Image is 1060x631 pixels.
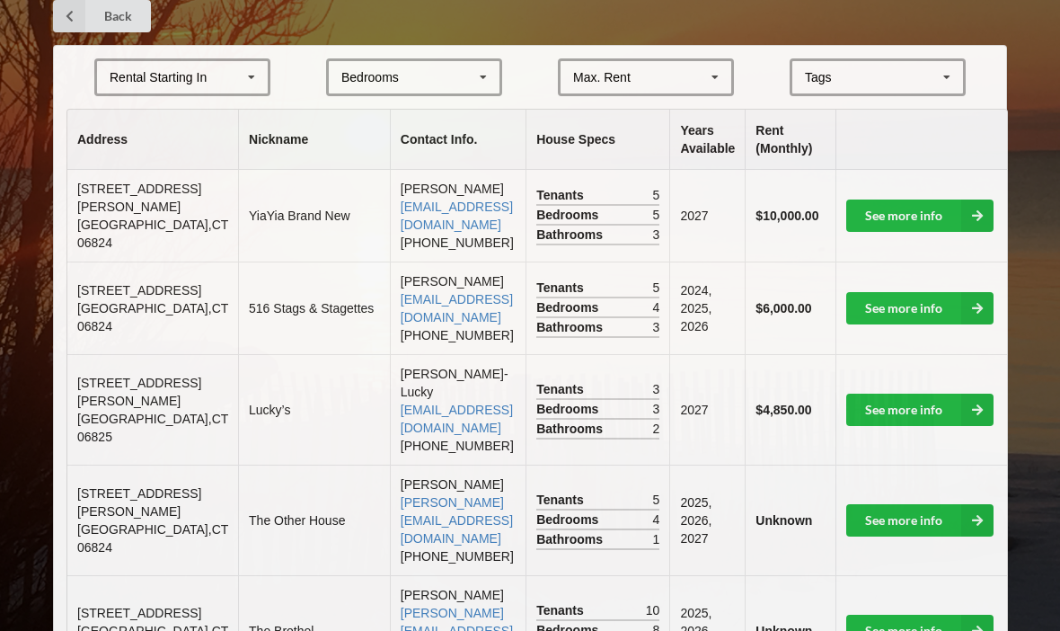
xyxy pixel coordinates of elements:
[653,380,660,398] span: 3
[653,279,660,297] span: 5
[536,511,603,529] span: Bedrooms
[401,292,513,324] a: [EMAIL_ADDRESS][DOMAIN_NAME]
[77,376,201,408] span: [STREET_ADDRESS][PERSON_NAME]
[800,67,858,88] div: Tags
[536,298,603,316] span: Bedrooms
[653,206,660,224] span: 5
[646,601,660,619] span: 10
[573,71,631,84] div: Max. Rent
[669,354,745,465] td: 2027
[755,301,811,315] b: $6,000.00
[536,601,588,619] span: Tenants
[390,110,526,170] th: Contact Info.
[536,530,607,548] span: Bathrooms
[77,218,228,250] span: [GEOGRAPHIC_DATA] , CT 06824
[755,403,811,417] b: $4,850.00
[669,170,745,262] td: 2027
[77,606,201,620] span: [STREET_ADDRESS]
[745,110,835,170] th: Rent (Monthly)
[653,400,660,418] span: 3
[846,394,994,426] a: See more info
[526,110,669,170] th: House Specs
[401,200,513,232] a: [EMAIL_ADDRESS][DOMAIN_NAME]
[77,283,201,298] span: [STREET_ADDRESS]
[77,522,228,555] span: [GEOGRAPHIC_DATA] , CT 06824
[536,420,607,438] span: Bathrooms
[390,170,526,262] td: [PERSON_NAME] [PHONE_NUMBER]
[536,279,588,297] span: Tenants
[77,412,228,444] span: [GEOGRAPHIC_DATA] , CT 06825
[653,226,660,244] span: 3
[653,186,660,204] span: 5
[77,301,228,333] span: [GEOGRAPHIC_DATA] , CT 06824
[536,226,607,244] span: Bathrooms
[110,71,207,84] div: Rental Starting In
[390,465,526,575] td: [PERSON_NAME] [PHONE_NUMBER]
[653,511,660,529] span: 4
[401,495,513,546] a: [PERSON_NAME][EMAIL_ADDRESS][DOMAIN_NAME]
[653,491,660,509] span: 5
[653,530,660,548] span: 1
[669,110,745,170] th: Years Available
[238,465,390,575] td: The Other House
[653,420,660,438] span: 2
[390,262,526,354] td: [PERSON_NAME] [PHONE_NUMBER]
[238,354,390,465] td: Lucky’s
[653,318,660,336] span: 3
[77,182,201,214] span: [STREET_ADDRESS][PERSON_NAME]
[755,513,812,528] b: Unknown
[77,486,201,519] span: [STREET_ADDRESS][PERSON_NAME]
[755,209,818,223] b: $10,000.00
[401,403,513,435] a: [EMAIL_ADDRESS][DOMAIN_NAME]
[536,491,588,509] span: Tenants
[653,298,660,316] span: 4
[669,262,745,354] td: 2024, 2025, 2026
[536,186,588,204] span: Tenants
[536,380,588,398] span: Tenants
[341,71,399,84] div: Bedrooms
[669,465,745,575] td: 2025, 2026, 2027
[67,110,238,170] th: Address
[390,354,526,465] td: [PERSON_NAME]-Lucky [PHONE_NUMBER]
[238,170,390,262] td: YiaYia Brand New
[846,200,994,232] a: See more info
[536,318,607,336] span: Bathrooms
[846,504,994,537] a: See more info
[846,292,994,324] a: See more info
[536,206,603,224] span: Bedrooms
[238,262,390,354] td: 516 Stags & Stagettes
[536,400,603,418] span: Bedrooms
[238,110,390,170] th: Nickname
